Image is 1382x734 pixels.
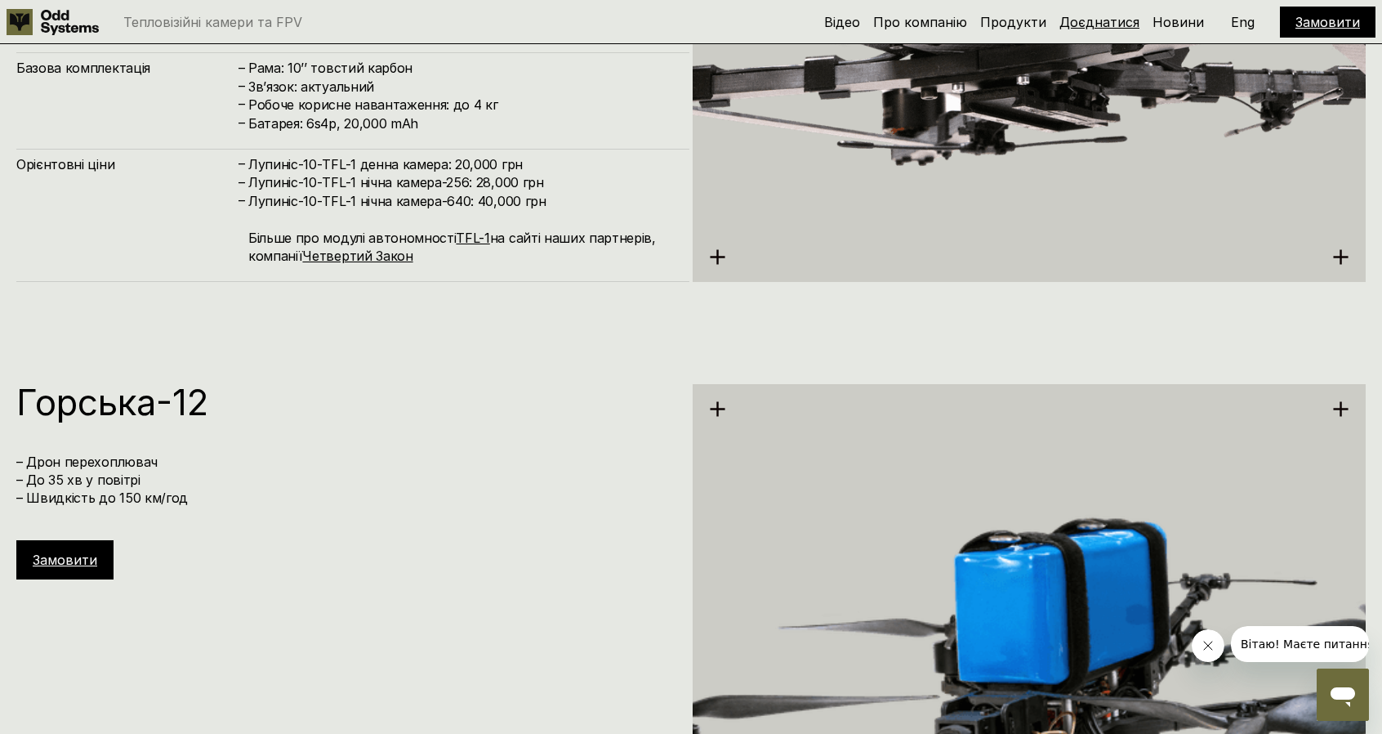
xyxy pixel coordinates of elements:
p: Тепловізійні камери та FPV [123,16,302,29]
h4: – [239,191,245,209]
h4: Орієнтовні ціни [16,155,237,173]
h4: – [239,58,245,76]
h4: Лупиніс-10-TFL-1 нічна камера-640: 40,000 грн Більше про модулі автономності на сайті наших партн... [248,192,673,266]
h4: – Дрон перехоплювач – До 35 хв у повітрі – Швидкість до 150 км/год [16,453,673,508]
a: Замовити [33,552,97,568]
p: Eng [1231,16,1255,29]
h4: Рама: 10’’ товстий карбон [248,59,673,77]
h1: Горська-12 [16,384,673,420]
span: Вітаю! Маєте питання? [10,11,149,25]
h4: Лупиніс-10-TFL-1 денна камера: 20,000 грн [248,155,673,173]
h4: – [239,172,245,190]
h4: – [239,114,245,132]
iframe: Повідомлення від компанії [1231,626,1369,662]
h4: Базова комплектація [16,59,237,77]
h4: – [239,77,245,95]
a: Замовити [1295,14,1360,30]
h4: Батарея: 6s4p, 20,000 mAh [248,114,673,132]
a: TFL-1 [456,230,489,246]
a: Четвертий Закон [302,248,412,264]
a: Відео [824,14,860,30]
h4: Лупиніс-10-TFL-1 нічна камера-256: 28,000 грн [248,173,673,191]
a: Новини [1152,14,1204,30]
iframe: Кнопка для запуску вікна повідомлень [1317,669,1369,721]
iframe: Закрити повідомлення [1192,629,1224,662]
h4: Зв’язок: актуальний [248,78,673,96]
a: Продукти [980,14,1046,30]
h4: – [239,95,245,113]
h4: – [239,154,245,172]
a: Доєднатися [1059,14,1139,30]
a: Про компанію [873,14,967,30]
h4: Робоче корисне навантаження: до 4 кг [248,96,673,114]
